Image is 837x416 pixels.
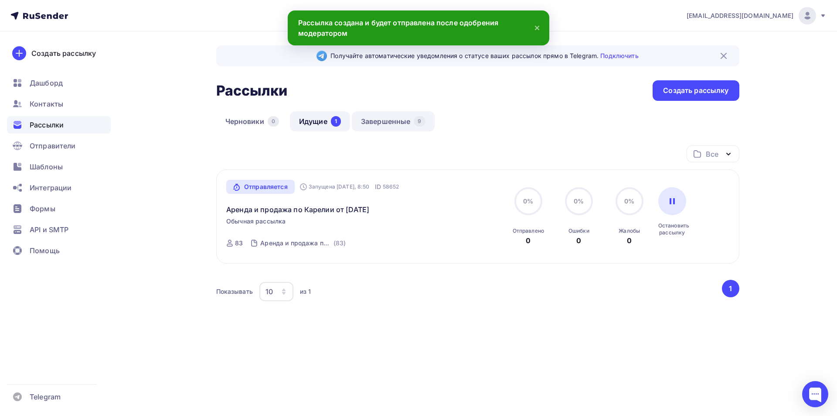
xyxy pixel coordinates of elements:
[333,239,346,248] div: (83)
[226,204,369,215] a: Аренда и продажа по Карелии от [DATE]
[526,235,531,246] div: 0
[30,99,63,109] span: Контакты
[300,287,311,296] div: из 1
[687,7,827,24] a: [EMAIL_ADDRESS][DOMAIN_NAME]
[265,286,273,297] div: 10
[7,74,111,92] a: Дашборд
[706,149,718,159] div: Все
[7,158,111,175] a: Шаблоны
[216,82,288,100] h2: Рассылки
[216,111,288,131] a: Черновики0
[568,227,589,234] div: Ошибки
[316,51,327,61] img: Telegram
[226,180,295,194] a: Отправляется
[624,197,634,205] span: 0%
[30,203,55,214] span: Формы
[414,116,425,127] div: 9
[331,116,341,127] div: 1
[7,95,111,113] a: Контакты
[30,224,68,235] span: API и SMTP
[235,239,243,248] div: 83
[658,222,686,236] div: Остановить рассылку
[260,239,331,248] div: Аренда и продажа по Карелии
[7,137,111,155] a: Отправители
[268,116,279,127] div: 0
[7,200,111,217] a: Формы
[523,197,533,205] span: 0%
[30,162,63,172] span: Шаблоны
[663,86,728,96] div: Создать рассылку
[600,52,638,59] a: Подключить
[31,48,96,58] div: Создать рассылку
[513,227,544,234] div: Отправлено
[352,111,435,131] a: Завершенные9
[30,78,63,88] span: Дашборд
[226,217,286,226] span: Обычная рассылка
[30,392,61,402] span: Telegram
[216,287,253,296] div: Показывать
[687,11,793,20] span: [EMAIL_ADDRESS][DOMAIN_NAME]
[627,235,632,246] div: 0
[7,116,111,134] a: Рассылки
[259,236,347,250] a: Аренда и продажа по Карелии (83)
[330,52,638,60] span: Получайте автоматические уведомления о статусе ваших рассылок прямо в Telegram.
[300,183,370,190] div: Запущена [DATE], 8:50
[720,280,739,297] ul: Pagination
[30,120,64,130] span: Рассылки
[687,145,739,162] button: Все
[574,197,584,205] span: 0%
[619,227,640,234] div: Жалобы
[722,280,739,297] button: Go to page 1
[576,235,581,246] div: 0
[375,182,381,191] span: ID
[290,111,350,131] a: Идущие1
[30,245,60,256] span: Помощь
[30,141,76,151] span: Отправители
[383,182,399,191] span: 58652
[30,182,71,193] span: Интеграции
[259,282,294,302] button: 10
